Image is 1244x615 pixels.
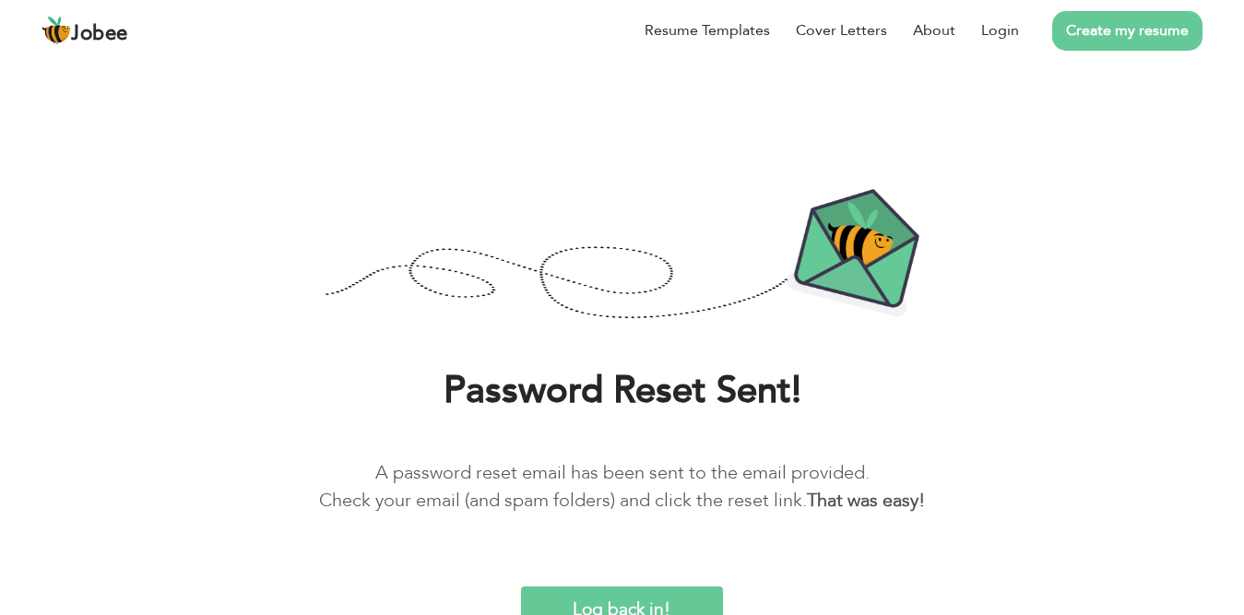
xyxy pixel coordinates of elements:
[28,459,1216,514] p: A password reset email has been sent to the email provided. Check your email (and spam folders) a...
[71,24,128,44] span: Jobee
[981,19,1019,41] a: Login
[1052,11,1203,51] a: Create my resume
[325,188,919,323] img: Password-Reset-Confirmation.png
[41,16,128,45] a: Jobee
[807,488,925,513] b: That was easy!
[645,19,770,41] a: Resume Templates
[913,19,955,41] a: About
[28,367,1216,415] h1: Password Reset Sent!
[41,16,71,45] img: jobee.io
[796,19,887,41] a: Cover Letters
